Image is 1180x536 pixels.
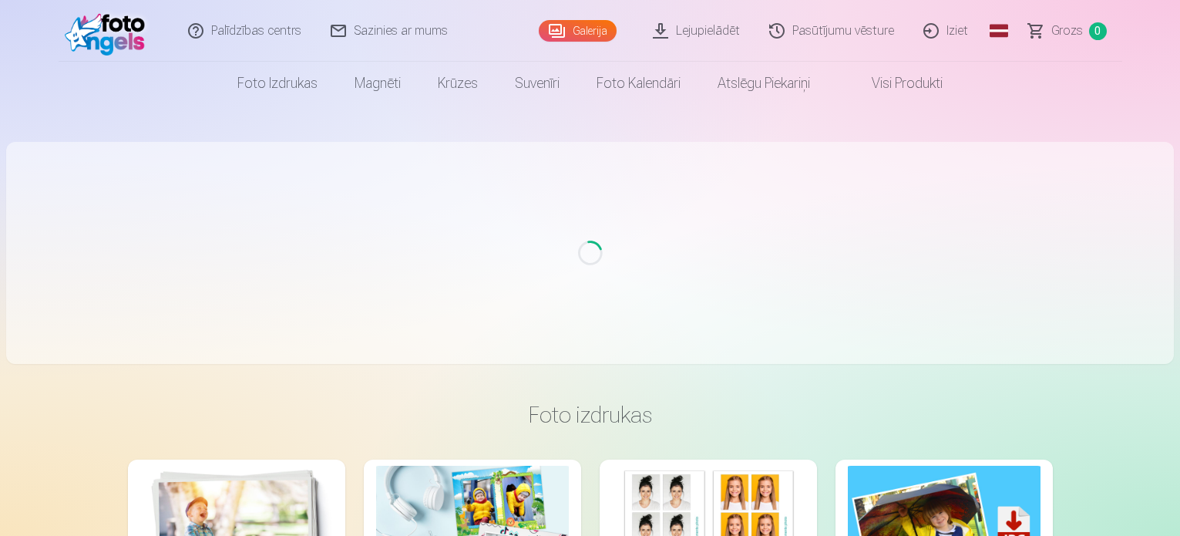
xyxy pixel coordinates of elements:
a: Magnēti [336,62,419,105]
a: Visi produkti [829,62,961,105]
a: Galerija [539,20,617,42]
a: Foto izdrukas [219,62,336,105]
a: Krūzes [419,62,496,105]
h3: Foto izdrukas [140,401,1040,429]
a: Atslēgu piekariņi [699,62,829,105]
span: Grozs [1051,22,1083,40]
span: 0 [1089,22,1107,40]
a: Suvenīri [496,62,578,105]
img: /fa1 [65,6,153,56]
a: Foto kalendāri [578,62,699,105]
